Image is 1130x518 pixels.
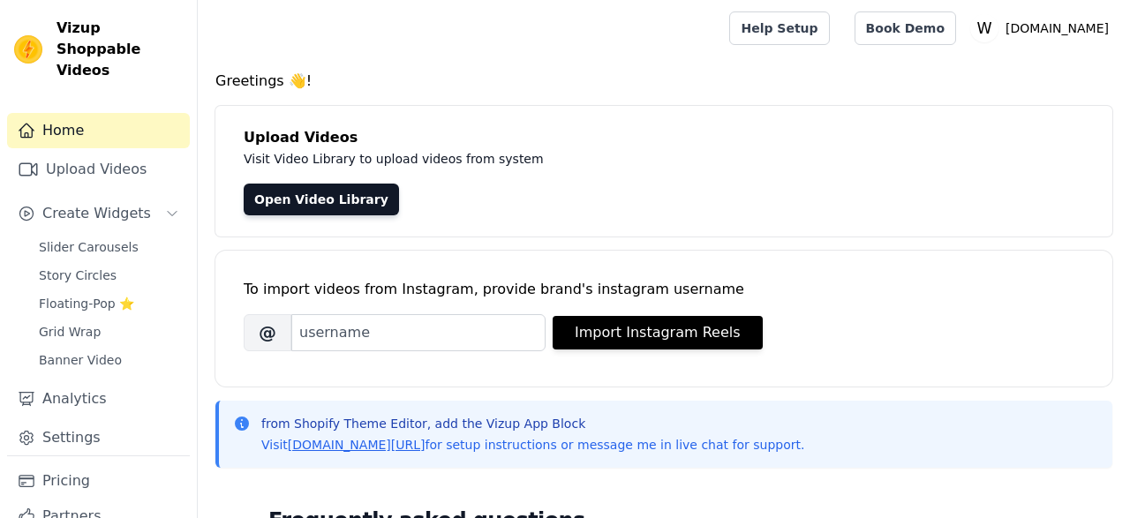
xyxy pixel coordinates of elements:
[39,351,122,369] span: Banner Video
[244,184,399,215] a: Open Video Library
[976,19,991,37] text: W
[28,263,190,288] a: Story Circles
[244,279,1084,300] div: To import videos from Instagram, provide brand's instagram username
[56,18,183,81] span: Vizup Shoppable Videos
[7,463,190,499] a: Pricing
[729,11,829,45] a: Help Setup
[244,314,291,351] span: @
[215,71,1112,92] h4: Greetings 👋!
[288,438,426,452] a: [DOMAIN_NAME][URL]
[39,238,139,256] span: Slider Carousels
[7,420,190,455] a: Settings
[7,381,190,417] a: Analytics
[42,203,151,224] span: Create Widgets
[291,314,546,351] input: username
[970,12,1116,44] button: W [DOMAIN_NAME]
[39,295,134,312] span: Floating-Pop ⭐
[261,415,804,432] p: from Shopify Theme Editor, add the Vizup App Block
[244,148,1035,169] p: Visit Video Library to upload videos from system
[998,12,1116,44] p: [DOMAIN_NAME]
[28,235,190,259] a: Slider Carousels
[28,291,190,316] a: Floating-Pop ⭐
[261,436,804,454] p: Visit for setup instructions or message me in live chat for support.
[39,267,117,284] span: Story Circles
[7,196,190,231] button: Create Widgets
[855,11,956,45] a: Book Demo
[39,323,101,341] span: Grid Wrap
[553,316,763,349] button: Import Instagram Reels
[7,113,190,148] a: Home
[244,127,1084,148] h4: Upload Videos
[7,152,190,187] a: Upload Videos
[28,319,190,344] a: Grid Wrap
[14,35,42,64] img: Vizup
[28,348,190,372] a: Banner Video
